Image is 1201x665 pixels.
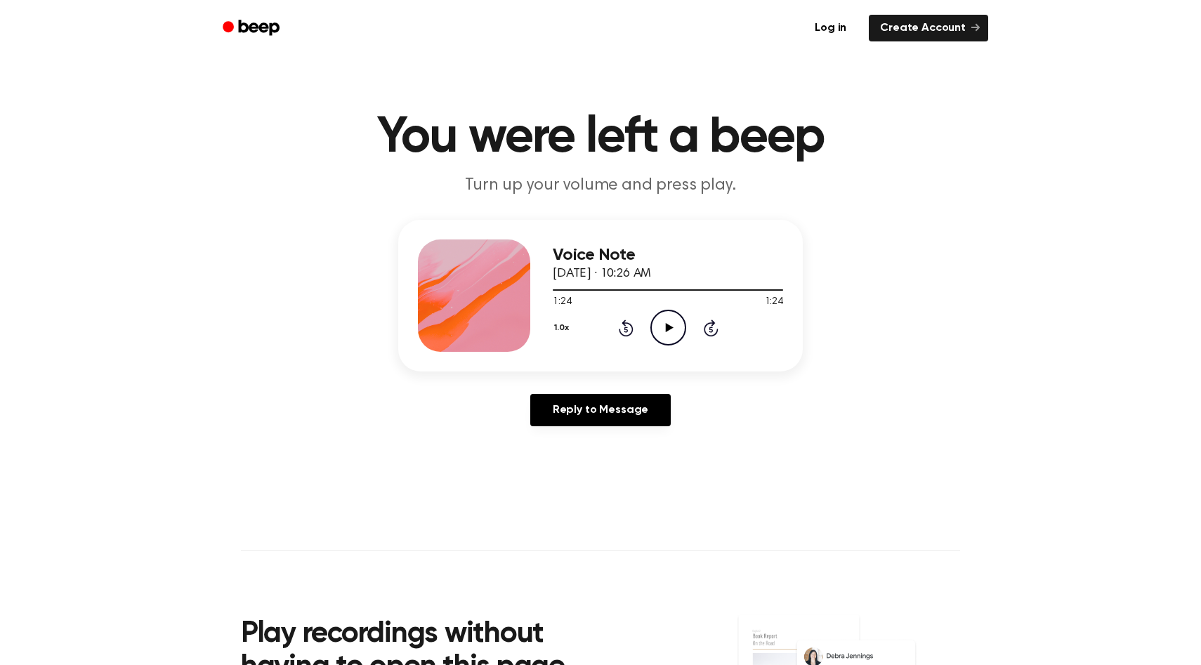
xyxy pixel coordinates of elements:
p: Turn up your volume and press play. [331,174,870,197]
span: 1:24 [553,295,571,310]
a: Beep [213,15,292,42]
a: Log in [801,12,860,44]
button: 1.0x [553,316,574,340]
span: [DATE] · 10:26 AM [553,268,651,280]
a: Create Account [869,15,988,41]
h3: Voice Note [553,246,783,265]
span: 1:24 [765,295,783,310]
a: Reply to Message [530,394,671,426]
h1: You were left a beep [241,112,960,163]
